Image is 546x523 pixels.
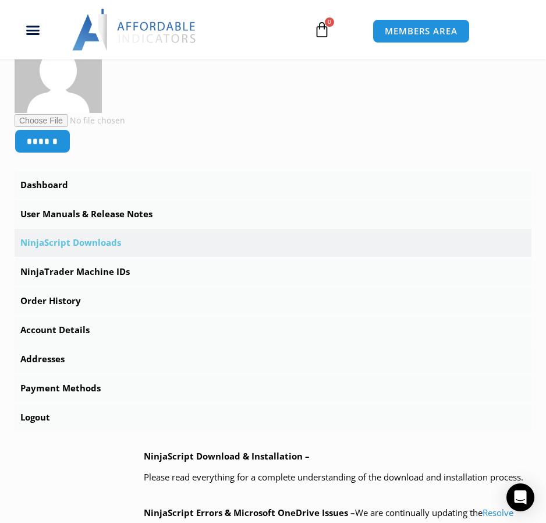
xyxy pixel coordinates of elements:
[15,287,531,315] a: Order History
[144,469,531,486] p: Please read everything for a complete understanding of the download and installation process.
[15,316,531,344] a: Account Details
[72,9,197,51] img: LogoAI | Affordable Indicators – NinjaTrader
[15,171,531,199] a: Dashboard
[15,258,531,286] a: NinjaTrader Machine IDs
[15,345,531,373] a: Addresses
[15,229,531,257] a: NinjaScript Downloads
[15,404,531,432] a: Logout
[6,19,60,41] div: Menu Toggle
[15,374,531,402] a: Payment Methods
[15,26,102,113] img: d22f2a46ee33644e3b4a124e89b2ec5668c1d8d187810ebde9878b302944fda8
[144,507,355,518] b: NinjaScript Errors & Microsoft OneDrive Issues –
[15,171,531,432] nav: Account pages
[373,19,470,43] a: MEMBERS AREA
[15,200,531,228] a: User Manuals & Release Notes
[296,13,348,47] a: 0
[325,17,334,27] span: 0
[506,483,534,511] div: Open Intercom Messenger
[144,450,310,462] b: NinjaScript Download & Installation –
[385,27,458,36] span: MEMBERS AREA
